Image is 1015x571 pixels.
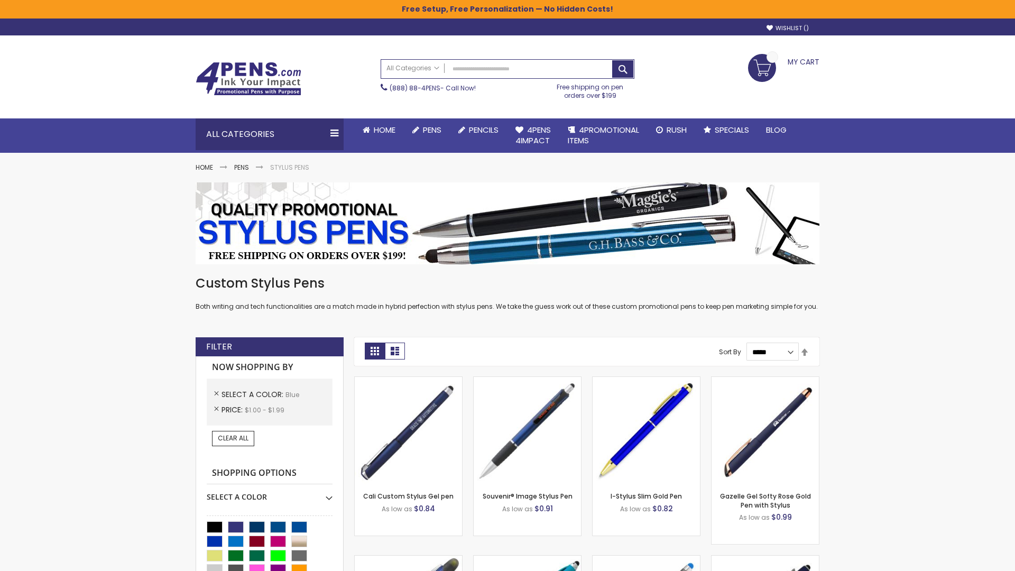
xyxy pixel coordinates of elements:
[355,377,462,484] img: Cali Custom Stylus Gel pen-Blue
[611,492,682,501] a: I-Stylus Slim Gold Pen
[652,503,673,514] span: $0.82
[502,504,533,513] span: As low as
[593,555,700,564] a: Islander Softy Gel with Stylus - ColorJet Imprint-Blue
[270,163,309,172] strong: Stylus Pens
[667,124,687,135] span: Rush
[196,275,819,311] div: Both writing and tech functionalities are a match made in hybrid perfection with stylus pens. We ...
[719,347,741,356] label: Sort By
[414,503,435,514] span: $0.84
[507,118,559,153] a: 4Pens4impact
[381,60,445,77] a: All Categories
[365,343,385,360] strong: Grid
[715,124,749,135] span: Specials
[546,79,635,100] div: Free shipping on pen orders over $199
[390,84,476,93] span: - Call Now!
[695,118,758,142] a: Specials
[712,555,819,564] a: Custom Soft Touch® Metal Pens with Stylus-Blue
[648,118,695,142] a: Rush
[474,377,581,484] img: Souvenir® Image Stylus Pen-Blue
[355,376,462,385] a: Cali Custom Stylus Gel pen-Blue
[234,163,249,172] a: Pens
[354,118,404,142] a: Home
[196,118,344,150] div: All Categories
[207,356,333,379] strong: Now Shopping by
[363,492,454,501] a: Cali Custom Stylus Gel pen
[771,512,792,522] span: $0.99
[450,118,507,142] a: Pencils
[766,124,787,135] span: Blog
[758,118,795,142] a: Blog
[222,404,245,415] span: Price
[739,513,770,522] span: As low as
[423,124,441,135] span: Pens
[374,124,395,135] span: Home
[206,341,232,353] strong: Filter
[469,124,499,135] span: Pencils
[245,406,284,415] span: $1.00 - $1.99
[218,434,248,443] span: Clear All
[593,376,700,385] a: I-Stylus Slim Gold-Blue
[712,376,819,385] a: Gazelle Gel Softy Rose Gold Pen with Stylus-Blue
[404,118,450,142] a: Pens
[382,504,412,513] span: As low as
[196,182,819,264] img: Stylus Pens
[483,492,573,501] a: Souvenir® Image Stylus Pen
[285,390,299,399] span: Blue
[212,431,254,446] a: Clear All
[474,555,581,564] a: Neon Stylus Highlighter-Pen Combo-Blue
[568,124,639,146] span: 4PROMOTIONAL ITEMS
[720,492,811,509] a: Gazelle Gel Softy Rose Gold Pen with Stylus
[515,124,551,146] span: 4Pens 4impact
[196,62,301,96] img: 4Pens Custom Pens and Promotional Products
[390,84,440,93] a: (888) 88-4PENS
[620,504,651,513] span: As low as
[559,118,648,153] a: 4PROMOTIONALITEMS
[593,377,700,484] img: I-Stylus Slim Gold-Blue
[196,163,213,172] a: Home
[767,24,809,32] a: Wishlist
[712,377,819,484] img: Gazelle Gel Softy Rose Gold Pen with Stylus-Blue
[386,64,439,72] span: All Categories
[196,275,819,292] h1: Custom Stylus Pens
[207,462,333,485] strong: Shopping Options
[474,376,581,385] a: Souvenir® Image Stylus Pen-Blue
[355,555,462,564] a: Souvenir® Jalan Highlighter Stylus Pen Combo-Blue
[534,503,553,514] span: $0.91
[207,484,333,502] div: Select A Color
[222,389,285,400] span: Select A Color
